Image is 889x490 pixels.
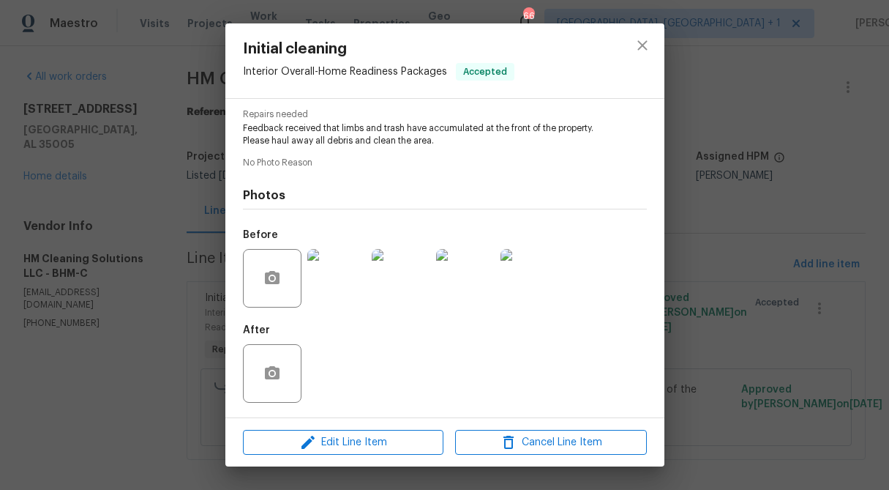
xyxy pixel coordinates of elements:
[243,67,447,77] span: Interior Overall - Home Readiness Packages
[243,325,270,335] h5: After
[243,430,443,456] button: Edit Line Item
[457,64,513,79] span: Accepted
[243,122,607,147] span: Feedback received that limbs and trash have accumulated at the front of the property. Please haul...
[243,41,514,57] span: Initial cleaning
[247,434,439,452] span: Edit Line Item
[243,158,647,168] span: No Photo Reason
[243,188,647,203] h4: Photos
[625,28,660,63] button: close
[523,9,533,23] div: 66
[243,110,647,119] span: Repairs needed
[243,230,278,240] h5: Before
[455,430,647,456] button: Cancel Line Item
[459,434,642,452] span: Cancel Line Item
